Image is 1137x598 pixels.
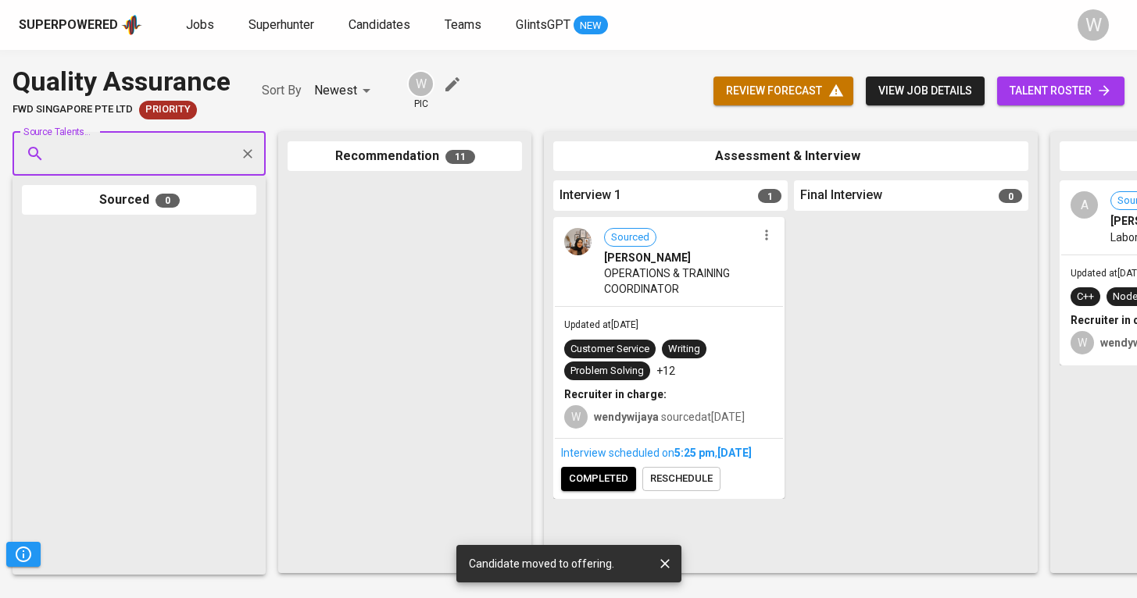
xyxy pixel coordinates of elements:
[288,141,522,172] div: Recommendation
[564,388,667,400] b: Recruiter in charge:
[758,189,781,203] span: 1
[445,17,481,32] span: Teams
[19,13,142,37] a: Superpoweredapp logo
[1078,9,1109,41] div: W
[594,411,659,423] b: wendywijaya
[656,363,675,379] p: +12
[262,81,302,100] p: Sort By
[349,17,410,32] span: Candidates
[604,265,756,297] span: OPERATIONS & TRAINING COORDINATOR
[553,217,785,499] div: Sourced[PERSON_NAME]OPERATIONS & TRAINING COORDINATORUpdated at[DATE]Customer ServiceWritingProbl...
[407,70,434,111] div: pic
[553,141,1028,172] div: Assessment & Interview
[717,447,752,459] span: [DATE]
[13,62,231,101] div: Quality Assurance
[1010,81,1112,101] span: talent roster
[19,16,118,34] div: Superpowered
[564,228,592,255] img: b1e9d08241b1594d80d9183b675a3288.png
[561,467,636,491] button: completed
[726,81,841,101] span: review forecast
[237,143,259,165] button: Clear
[121,13,142,37] img: app logo
[560,187,621,205] span: Interview 1
[516,17,570,32] span: GlintsGPT
[605,230,656,245] span: Sourced
[999,189,1022,203] span: 0
[139,102,197,117] span: Priority
[800,187,882,205] span: Final Interview
[1071,331,1094,354] div: W
[604,250,691,265] span: [PERSON_NAME]
[314,81,357,100] p: Newest
[574,18,608,34] span: NEW
[407,70,434,98] div: W
[997,77,1124,105] a: talent roster
[186,17,214,32] span: Jobs
[878,81,972,101] span: view job details
[469,550,614,578] div: Candidate moved to offering.
[6,542,41,567] button: Pipeline Triggers
[866,77,985,105] button: view job details
[516,16,608,35] a: GlintsGPT NEW
[564,319,638,330] span: Updated at [DATE]
[257,152,260,155] button: Open
[674,447,715,459] span: 5:25 PM
[248,16,317,35] a: Superhunter
[564,405,588,429] div: W
[314,77,376,105] div: Newest
[561,445,777,461] div: Interview scheduled on ,
[650,470,713,488] span: reschedule
[569,470,628,488] span: completed
[22,185,256,215] div: Sourced
[570,364,644,379] div: Problem Solving
[1071,191,1098,219] div: A
[445,150,475,164] span: 11
[570,342,649,357] div: Customer Service
[668,342,700,357] div: Writing
[156,194,180,208] span: 0
[594,411,745,423] span: sourced at [DATE]
[349,16,413,35] a: Candidates
[713,77,853,105] button: review forecast
[642,467,720,491] button: reschedule
[13,102,133,117] span: FWD Singapore Pte Ltd
[186,16,217,35] a: Jobs
[1077,290,1094,304] div: C++
[445,16,484,35] a: Teams
[248,17,314,32] span: Superhunter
